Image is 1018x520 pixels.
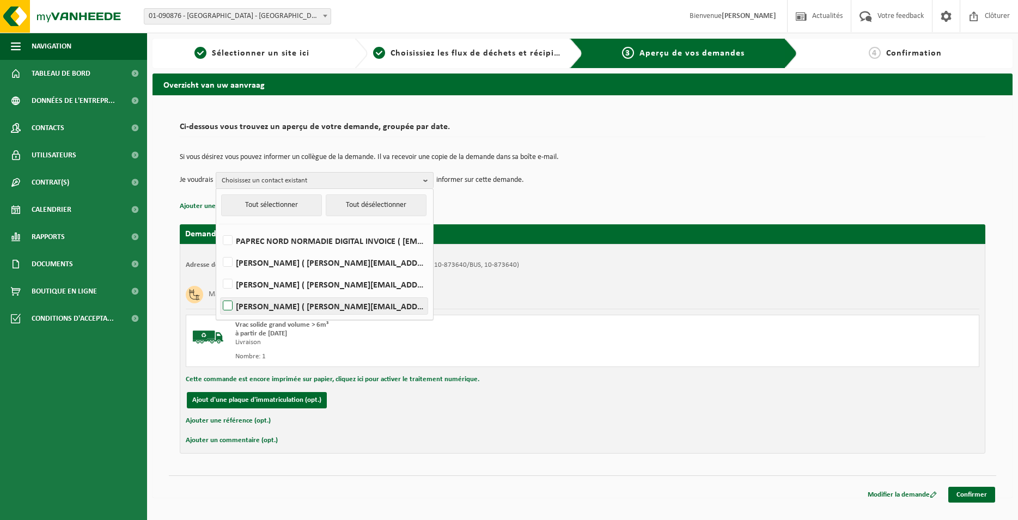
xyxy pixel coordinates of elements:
[186,414,271,428] button: Ajouter une référence (opt.)
[144,9,331,24] span: 01-090876 - PAPREC NORD NORMANDIE - LA COURNEUVE
[221,298,428,314] label: [PERSON_NAME] ( [PERSON_NAME][EMAIL_ADDRESS][DOMAIN_NAME] )
[869,47,881,59] span: 4
[948,487,995,503] a: Confirmer
[32,114,64,142] span: Contacts
[180,154,985,161] p: Si vous désirez vous pouvez informer un collègue de la demande. Il va recevoir une copie de la de...
[391,49,572,58] span: Choisissiez les flux de déchets et récipients
[180,123,985,137] h2: Ci-dessous vous trouvez un aperçu de votre demande, groupée par date.
[209,286,398,303] h3: Matières synthétiques mélangées (non-recyclable), PVC exclus
[32,142,76,169] span: Utilisateurs
[32,305,114,332] span: Conditions d'accepta...
[192,321,224,353] img: BL-SO-LV.png
[859,487,945,503] a: Modifier la demande
[194,47,206,59] span: 1
[32,196,71,223] span: Calendrier
[373,47,385,59] span: 2
[144,8,331,25] span: 01-090876 - PAPREC NORD NORMANDIE - LA COURNEUVE
[886,49,942,58] span: Confirmation
[235,352,626,361] div: Nombre: 1
[222,173,419,189] span: Choisissez un contact existant
[158,47,346,60] a: 1Sélectionner un site ici
[32,278,97,305] span: Boutique en ligne
[221,254,428,271] label: [PERSON_NAME] ( [PERSON_NAME][EMAIL_ADDRESS][DOMAIN_NAME] )
[373,47,561,60] a: 2Choisissiez les flux de déchets et récipients
[186,261,254,268] strong: Adresse de placement:
[186,433,278,448] button: Ajouter un commentaire (opt.)
[216,172,434,188] button: Choisissez un contact existant
[32,250,73,278] span: Documents
[32,169,69,196] span: Contrat(s)
[32,87,115,114] span: Données de l'entrepr...
[32,223,65,250] span: Rapports
[180,172,213,188] p: Je voudrais
[186,372,479,387] button: Cette commande est encore imprimée sur papier, cliquez ici pour activer le traitement numérique.
[32,60,90,87] span: Tableau de bord
[639,49,745,58] span: Aperçu de vos demandes
[235,338,626,347] div: Livraison
[326,194,426,216] button: Tout désélectionner
[235,330,287,337] strong: à partir de [DATE]
[235,321,328,328] span: Vrac solide grand volume > 6m³
[32,33,71,60] span: Navigation
[221,276,428,292] label: [PERSON_NAME] ( [PERSON_NAME][EMAIL_ADDRESS][DOMAIN_NAME] )
[221,194,322,216] button: Tout sélectionner
[180,199,265,213] button: Ajouter une référence (opt.)
[153,74,1013,95] h2: Overzicht van uw aanvraag
[187,392,327,408] button: Ajout d'une plaque d'immatriculation (opt.)
[722,12,776,20] strong: [PERSON_NAME]
[185,230,267,238] strong: Demande pour [DATE]
[221,233,428,249] label: PAPREC NORD NORMADIE DIGITAL INVOICE ( [EMAIL_ADDRESS][DOMAIN_NAME] )
[436,172,524,188] p: informer sur cette demande.
[212,49,309,58] span: Sélectionner un site ici
[622,47,634,59] span: 3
